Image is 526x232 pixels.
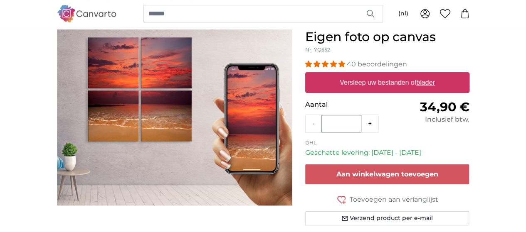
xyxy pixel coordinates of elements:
[305,164,469,184] button: Aan winkelwagen toevoegen
[305,211,469,225] button: Verzend product per e-mail
[350,195,438,205] span: Toevoegen aan verlanglijst
[392,6,415,21] button: (nl)
[305,148,469,158] p: Geschatte levering: [DATE] - [DATE]
[336,170,438,178] span: Aan winkelwagen toevoegen
[306,115,321,132] button: -
[347,60,407,68] span: 40 beoordelingen
[420,99,469,115] span: 34,90 €
[305,194,469,205] button: Toevoegen aan verlanglijst
[416,79,435,86] u: blader
[387,115,469,125] div: Inclusief btw.
[305,46,330,53] span: Nr. YQ552
[305,29,469,44] h1: Eigen foto op canvas
[305,100,387,110] p: Aantal
[57,5,117,22] img: Canvarto
[305,60,347,68] span: 4.98 stars
[57,29,292,205] div: 1 of 1
[305,139,469,146] p: DHL
[336,74,438,91] label: Versleep uw bestanden of
[361,115,378,132] button: +
[57,29,292,205] img: personalised-canvas-print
